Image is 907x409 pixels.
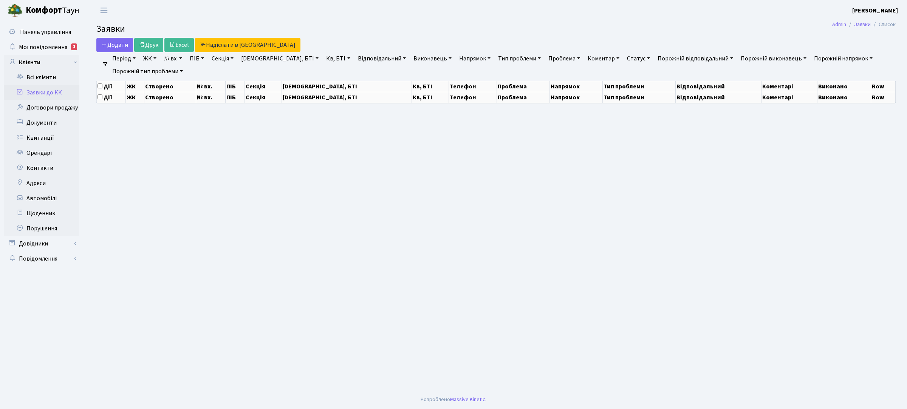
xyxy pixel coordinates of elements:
[196,81,225,92] th: № вх.
[282,92,412,103] th: [DEMOGRAPHIC_DATA], БТІ
[196,92,225,103] th: № вх.
[4,25,79,40] a: Панель управління
[4,70,79,85] a: Всі клієнти
[676,81,762,92] th: Відповідальний
[226,92,245,103] th: ПІБ
[497,92,550,103] th: Проблема
[144,92,196,103] th: Створено
[26,4,62,16] b: Комфорт
[832,20,846,28] a: Admin
[871,92,896,103] th: Row
[4,100,79,115] a: Договори продажу
[811,52,876,65] a: Порожній напрямок
[245,81,282,92] th: Секція
[550,81,603,92] th: Напрямок
[4,206,79,221] a: Щоденник
[412,92,449,103] th: Кв, БТІ
[97,81,126,92] th: Дії
[134,38,163,52] a: Друк
[94,4,113,17] button: Переключити навігацію
[817,81,871,92] th: Виконано
[410,52,455,65] a: Виконавець
[71,43,77,50] div: 1
[449,92,497,103] th: Телефон
[109,65,186,78] a: Порожній тип проблеми
[4,161,79,176] a: Контакти
[495,52,544,65] a: Тип проблеми
[209,52,237,65] a: Секція
[821,17,907,32] nav: breadcrumb
[585,52,622,65] a: Коментар
[125,81,144,92] th: ЖК
[871,81,896,92] th: Row
[109,52,139,65] a: Період
[871,20,896,29] li: Список
[738,52,809,65] a: Порожній виконавець
[282,81,412,92] th: [DEMOGRAPHIC_DATA], БТІ
[19,43,67,51] span: Мої повідомлення
[238,52,322,65] a: [DEMOGRAPHIC_DATA], БТІ
[226,81,245,92] th: ПІБ
[140,52,159,65] a: ЖК
[96,38,133,52] a: Додати
[4,176,79,191] a: Адреси
[4,130,79,145] a: Квитанції
[603,81,676,92] th: Тип проблеми
[676,92,762,103] th: Відповідальний
[550,92,603,103] th: Напрямок
[245,92,282,103] th: Секція
[161,52,185,65] a: № вх.
[497,81,550,92] th: Проблема
[4,251,79,266] a: Повідомлення
[456,52,494,65] a: Напрямок
[195,38,300,52] a: Надіслати в [GEOGRAPHIC_DATA]
[421,395,486,404] div: Розроблено .
[125,92,144,103] th: ЖК
[96,22,125,35] span: Заявки
[762,92,817,103] th: Коментарі
[26,4,79,17] span: Таун
[8,3,23,18] img: logo.png
[655,52,736,65] a: Порожній відповідальний
[4,236,79,251] a: Довідники
[450,395,485,403] a: Massive Kinetic
[4,85,79,100] a: Заявки до КК
[603,92,676,103] th: Тип проблеми
[854,20,871,28] a: Заявки
[323,52,353,65] a: Кв, БТІ
[4,191,79,206] a: Автомобілі
[4,40,79,55] a: Мої повідомлення1
[412,81,449,92] th: Кв, БТІ
[187,52,207,65] a: ПІБ
[852,6,898,15] a: [PERSON_NAME]
[355,52,409,65] a: Відповідальний
[4,145,79,161] a: Орендарі
[449,81,497,92] th: Телефон
[762,81,817,92] th: Коментарі
[4,115,79,130] a: Документи
[164,38,194,52] a: Excel
[624,52,653,65] a: Статус
[4,221,79,236] a: Порушення
[101,41,128,49] span: Додати
[144,81,196,92] th: Створено
[4,55,79,70] a: Клієнти
[97,92,126,103] th: Дії
[545,52,583,65] a: Проблема
[817,92,871,103] th: Виконано
[20,28,71,36] span: Панель управління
